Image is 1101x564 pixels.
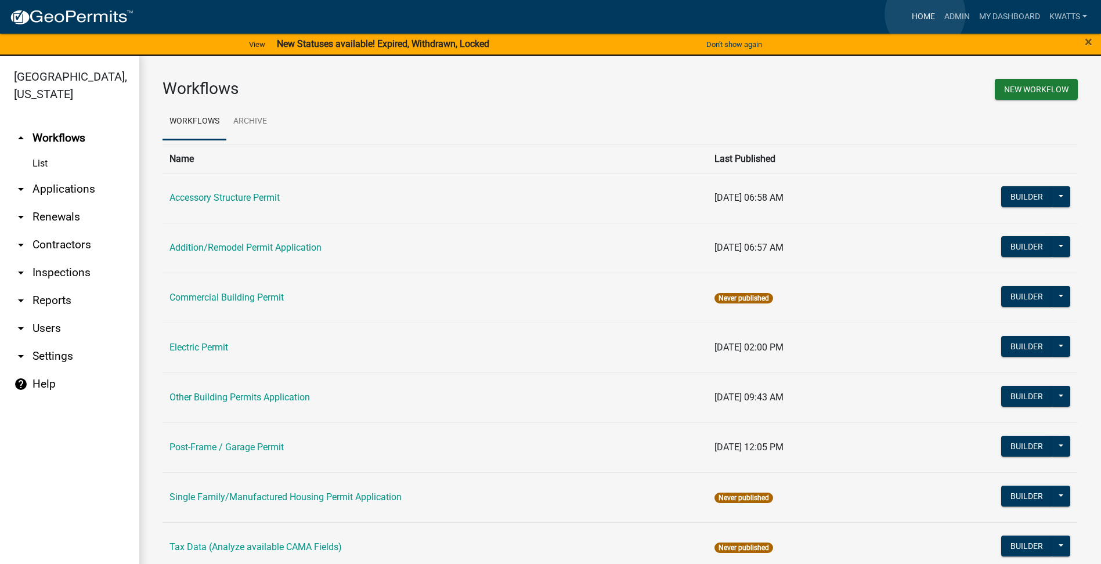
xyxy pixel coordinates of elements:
[714,242,784,253] span: [DATE] 06:57 AM
[714,293,773,303] span: Never published
[14,349,28,363] i: arrow_drop_down
[1001,336,1052,357] button: Builder
[1085,35,1092,49] button: Close
[14,131,28,145] i: arrow_drop_up
[169,392,310,403] a: Other Building Permits Application
[1085,34,1092,50] span: ×
[1001,286,1052,307] button: Builder
[14,182,28,196] i: arrow_drop_down
[995,79,1078,100] button: New Workflow
[169,192,280,203] a: Accessory Structure Permit
[163,79,612,99] h3: Workflows
[14,238,28,252] i: arrow_drop_down
[14,321,28,335] i: arrow_drop_down
[714,342,784,353] span: [DATE] 02:00 PM
[169,342,228,353] a: Electric Permit
[707,144,891,173] th: Last Published
[14,210,28,224] i: arrow_drop_down
[14,266,28,280] i: arrow_drop_down
[974,6,1045,28] a: My Dashboard
[940,6,974,28] a: Admin
[226,103,274,140] a: Archive
[702,35,767,54] button: Don't show again
[169,491,402,502] a: Single Family/Manufactured Housing Permit Application
[1001,386,1052,407] button: Builder
[169,442,284,453] a: Post-Frame / Garage Permit
[714,543,773,553] span: Never published
[714,192,784,203] span: [DATE] 06:58 AM
[163,103,226,140] a: Workflows
[714,442,784,453] span: [DATE] 12:05 PM
[1001,536,1052,556] button: Builder
[244,35,270,54] a: View
[169,541,342,552] a: Tax Data (Analyze available CAMA Fields)
[14,377,28,391] i: help
[14,294,28,308] i: arrow_drop_down
[169,292,284,303] a: Commercial Building Permit
[1001,236,1052,257] button: Builder
[163,144,707,173] th: Name
[1045,6,1092,28] a: Kwatts
[1001,486,1052,507] button: Builder
[1001,436,1052,457] button: Builder
[714,493,773,503] span: Never published
[907,6,940,28] a: Home
[277,38,489,49] strong: New Statuses available! Expired, Withdrawn, Locked
[169,242,322,253] a: Addition/Remodel Permit Application
[714,392,784,403] span: [DATE] 09:43 AM
[1001,186,1052,207] button: Builder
